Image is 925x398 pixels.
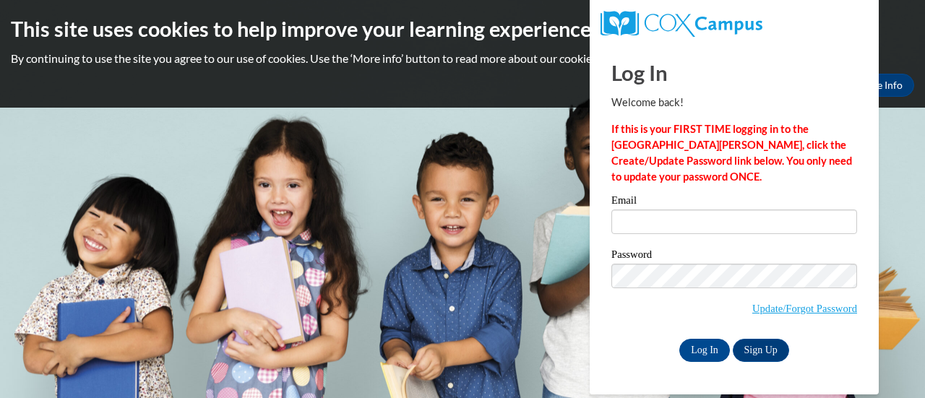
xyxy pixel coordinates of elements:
[611,123,852,183] strong: If this is your FIRST TIME logging in to the [GEOGRAPHIC_DATA][PERSON_NAME], click the Create/Upd...
[11,14,914,43] h2: This site uses cookies to help improve your learning experience.
[846,74,914,97] a: More Info
[11,51,914,66] p: By continuing to use the site you agree to our use of cookies. Use the ‘More info’ button to read...
[679,339,730,362] input: Log In
[733,339,789,362] a: Sign Up
[611,58,857,87] h1: Log In
[752,303,857,314] a: Update/Forgot Password
[611,249,857,264] label: Password
[611,95,857,111] p: Welcome back!
[611,195,857,209] label: Email
[601,11,762,37] img: COX Campus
